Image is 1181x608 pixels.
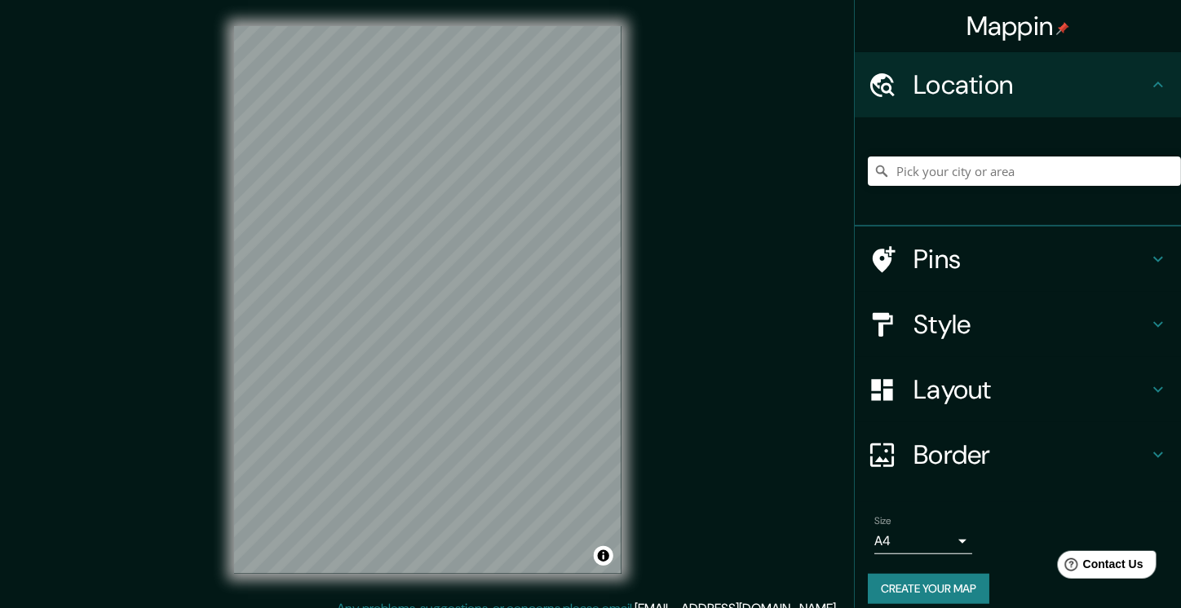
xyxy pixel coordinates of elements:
[913,68,1148,101] h4: Location
[966,10,1070,42] h4: Mappin
[913,243,1148,275] h4: Pins
[913,438,1148,471] h4: Border
[874,528,972,554] div: A4
[855,422,1181,487] div: Border
[868,574,989,604] button: Create your map
[234,26,621,574] canvas: Map
[1056,22,1069,35] img: pin-icon.png
[855,292,1181,357] div: Style
[868,156,1181,186] input: Pick your city or area
[1036,544,1163,590] iframe: Help widget launcher
[874,514,891,528] label: Size
[855,52,1181,117] div: Location
[594,546,613,566] button: Toggle attribution
[913,308,1148,341] h4: Style
[913,373,1148,406] h4: Layout
[855,227,1181,292] div: Pins
[855,357,1181,422] div: Layout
